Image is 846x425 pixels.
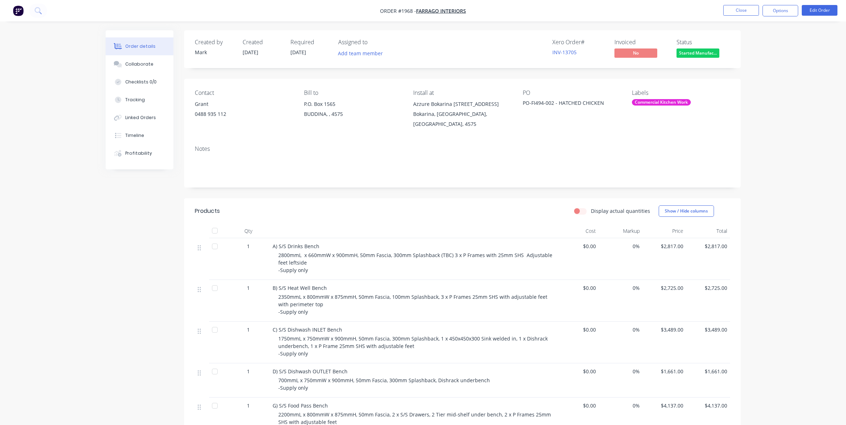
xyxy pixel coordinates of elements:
[677,39,730,46] div: Status
[645,368,684,375] span: $1,661.00
[106,109,173,127] button: Linked Orders
[645,326,684,333] span: $3,489.00
[413,89,511,96] div: Install at
[338,39,410,46] div: Assigned to
[304,99,402,122] div: P.O. Box 1565BUDDINA, , 4575
[195,99,293,122] div: Grant0488 935 112
[602,284,640,292] span: 0%
[643,224,687,238] div: Price
[380,7,416,14] span: Order #1968 -
[602,368,640,375] span: 0%
[278,335,549,357] span: 1750mmL x 750mmW x 900mmH, 50mm Fascia, 300mm Splashback, 1 x 450x450x300 Sink welded in, 1 x Dis...
[645,242,684,250] span: $2,817.00
[599,224,643,238] div: Markup
[125,43,156,50] div: Order details
[195,39,234,46] div: Created by
[304,89,402,96] div: Bill to
[614,48,657,57] span: No
[106,144,173,162] button: Profitability
[334,48,386,58] button: Add team member
[195,145,730,152] div: Notes
[304,99,402,109] div: P.O. Box 1565
[247,402,250,409] span: 1
[558,402,596,409] span: $0.00
[247,242,250,250] span: 1
[106,91,173,109] button: Tracking
[614,39,668,46] div: Invoiced
[689,242,727,250] span: $2,817.00
[273,285,327,291] span: B) S/S Heat Well Bench
[273,243,319,250] span: A) S/S Drinks Bench
[273,402,328,409] span: G) S/S Food Pass Bench
[125,132,144,139] div: Timeline
[106,73,173,91] button: Checklists 0/0
[304,109,402,119] div: BUDDINA, , 4575
[195,99,293,109] div: Grant
[602,326,640,333] span: 0%
[802,5,837,16] button: Edit Order
[227,224,270,238] div: Qty
[106,55,173,73] button: Collaborate
[290,39,330,46] div: Required
[278,293,549,315] span: 2350mmL x 800mmW x 875mmH, 50mm Fascia, 100mm Splashback, 3 x P Frames 25mm SHS with adjustable f...
[558,326,596,333] span: $0.00
[125,114,156,121] div: Linked Orders
[558,242,596,250] span: $0.00
[763,5,798,16] button: Options
[413,99,511,129] div: Azzure Bokarina [STREET_ADDRESS]Bokarina, [GEOGRAPHIC_DATA], [GEOGRAPHIC_DATA], 4575
[278,252,554,273] span: 2800mmL x 660mmW x 900mmH, 50mm Fascia, 300mm Splashback (TBC) 3 x P Frames with 25mm SHS Adjusta...
[602,402,640,409] span: 0%
[645,402,684,409] span: $4,137.00
[677,48,719,59] button: Started Manufac...
[125,61,153,67] div: Collaborate
[290,49,306,56] span: [DATE]
[247,368,250,375] span: 1
[632,89,730,96] div: Labels
[195,48,234,56] div: Mark
[413,109,511,129] div: Bokarina, [GEOGRAPHIC_DATA], [GEOGRAPHIC_DATA], 4575
[195,89,293,96] div: Contact
[558,368,596,375] span: $0.00
[689,284,727,292] span: $2,725.00
[243,39,282,46] div: Created
[247,284,250,292] span: 1
[723,5,759,16] button: Close
[523,89,620,96] div: PO
[243,49,258,56] span: [DATE]
[416,7,466,14] a: FARRAGO INTERIORS
[125,79,157,85] div: Checklists 0/0
[591,207,650,215] label: Display actual quantities
[278,377,490,391] span: 700mmL x 750mmW x 900mmH, 50mm Fascia, 300mm Splashback, Dishrack underbench -Supply only
[645,284,684,292] span: $2,725.00
[195,207,220,215] div: Products
[13,5,24,16] img: Factory
[106,127,173,144] button: Timeline
[106,37,173,55] button: Order details
[555,224,599,238] div: Cost
[125,97,145,103] div: Tracking
[689,368,727,375] span: $1,661.00
[686,224,730,238] div: Total
[338,48,387,58] button: Add team member
[195,109,293,119] div: 0488 935 112
[413,99,511,109] div: Azzure Bokarina [STREET_ADDRESS]
[523,99,612,109] div: PO-FI494-002 - HATCHED CHICKEN
[273,368,348,375] span: D) S/S Dishwash OUTLET Bench
[247,326,250,333] span: 1
[689,326,727,333] span: $3,489.00
[632,99,691,106] div: Commercial Kitchen Work
[602,242,640,250] span: 0%
[659,205,714,217] button: Show / Hide columns
[125,150,152,157] div: Profitability
[552,49,577,56] a: INV-13705
[677,48,719,57] span: Started Manufac...
[689,402,727,409] span: $4,137.00
[558,284,596,292] span: $0.00
[273,326,342,333] span: C) S/S Dishwash INLET Bench
[552,39,606,46] div: Xero Order #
